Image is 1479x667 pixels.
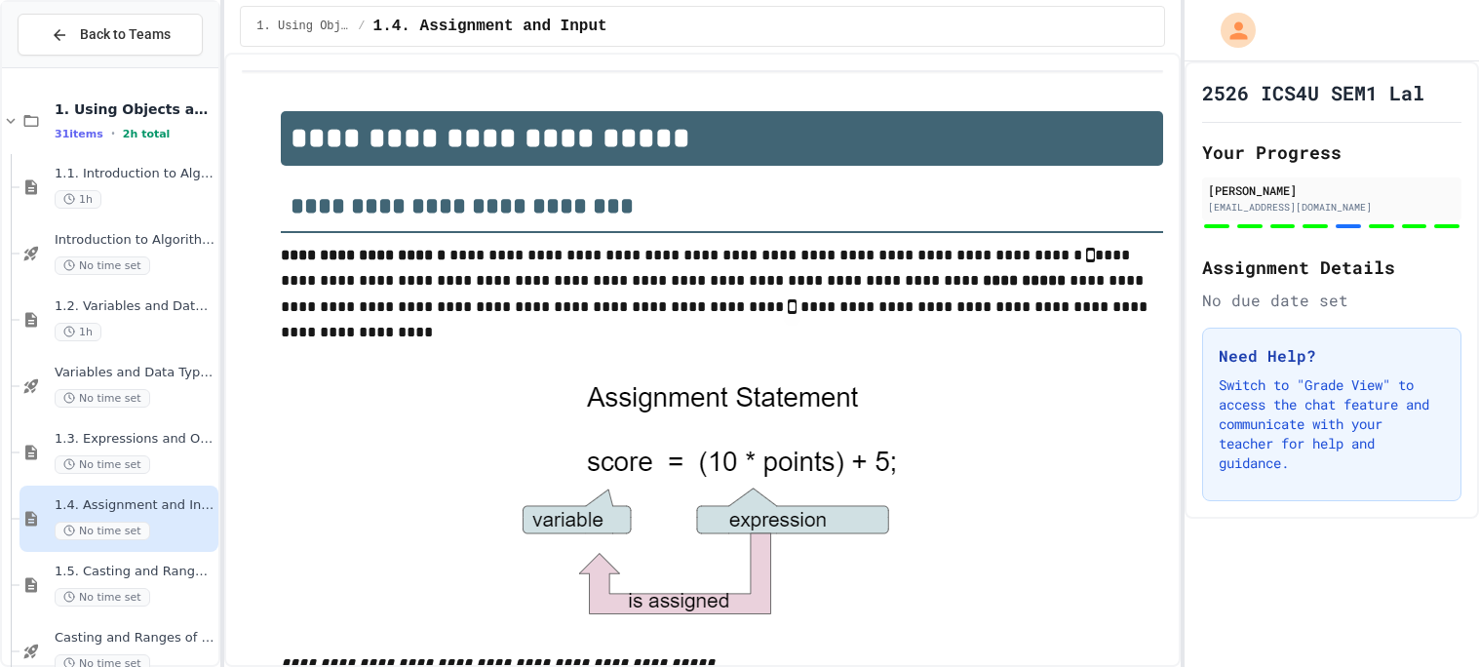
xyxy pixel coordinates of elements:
[55,588,150,607] span: No time set
[256,19,350,34] span: 1. Using Objects and Methods
[358,19,365,34] span: /
[123,128,171,140] span: 2h total
[55,166,214,182] span: 1.1. Introduction to Algorithms, Programming, and Compilers
[1317,504,1460,587] iframe: chat widget
[55,128,103,140] span: 31 items
[55,389,150,408] span: No time set
[55,323,101,341] span: 1h
[80,24,171,45] span: Back to Teams
[55,298,214,315] span: 1.2. Variables and Data Types
[1397,589,1460,647] iframe: chat widget
[373,15,607,38] span: 1.4. Assignment and Input
[55,190,101,209] span: 1h
[55,564,214,580] span: 1.5. Casting and Ranges of Values
[55,232,214,249] span: Introduction to Algorithms, Programming, and Compilers
[55,522,150,540] span: No time set
[1202,138,1461,166] h2: Your Progress
[55,431,214,448] span: 1.3. Expressions and Output [New]
[55,256,150,275] span: No time set
[1200,8,1261,53] div: My Account
[111,126,115,141] span: •
[1202,289,1461,312] div: No due date set
[1208,181,1456,199] div: [PERSON_NAME]
[55,100,214,118] span: 1. Using Objects and Methods
[55,630,214,647] span: Casting and Ranges of variables - Quiz
[1202,254,1461,281] h2: Assignment Details
[55,455,150,474] span: No time set
[1202,79,1424,106] h1: 2526 ICS4U SEM1 Lal
[55,497,214,514] span: 1.4. Assignment and Input
[1219,344,1445,368] h3: Need Help?
[1219,375,1445,473] p: Switch to "Grade View" to access the chat feature and communicate with your teacher for help and ...
[1208,200,1456,215] div: [EMAIL_ADDRESS][DOMAIN_NAME]
[55,365,214,381] span: Variables and Data Types - Quiz
[18,14,203,56] button: Back to Teams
